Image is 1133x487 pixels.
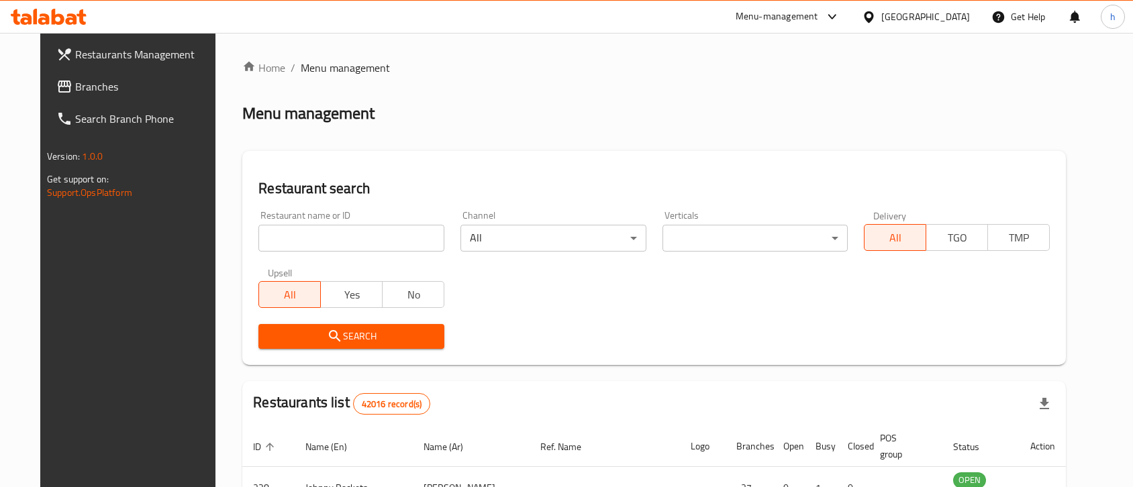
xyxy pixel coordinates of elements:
input: Search for restaurant name or ID.. [258,225,444,252]
h2: Restaurants list [253,392,430,415]
span: All [870,228,921,248]
th: Branches [726,426,773,467]
th: Busy [805,426,837,467]
span: Status [953,439,997,455]
li: / [291,60,295,76]
span: h [1110,9,1116,24]
button: TMP [987,224,1050,251]
span: Ref. Name [540,439,599,455]
span: Menu management [301,60,390,76]
label: Delivery [873,211,907,220]
span: Name (Ar) [424,439,481,455]
label: Upsell [268,268,293,277]
span: Name (En) [305,439,364,455]
span: Restaurants Management [75,46,219,62]
a: Restaurants Management [46,38,230,70]
div: ​ [662,225,848,252]
span: Yes [326,285,377,305]
th: Logo [680,426,726,467]
span: ID [253,439,279,455]
span: All [264,285,315,305]
th: Open [773,426,805,467]
div: Menu-management [736,9,818,25]
div: [GEOGRAPHIC_DATA] [881,9,970,24]
div: Export file [1028,388,1061,420]
span: Search [269,328,434,345]
span: No [388,285,439,305]
span: POS group [880,430,926,462]
button: All [258,281,321,308]
th: Closed [837,426,869,467]
a: Branches [46,70,230,103]
button: All [864,224,926,251]
a: Home [242,60,285,76]
a: Support.OpsPlatform [47,184,132,201]
h2: Menu management [242,103,375,124]
button: TGO [926,224,988,251]
div: Total records count [353,393,430,415]
button: No [382,281,444,308]
span: Get support on: [47,170,109,188]
a: Search Branch Phone [46,103,230,135]
button: Yes [320,281,383,308]
span: 42016 record(s) [354,398,430,411]
span: 1.0.0 [82,148,103,165]
button: Search [258,324,444,349]
h2: Restaurant search [258,178,1050,199]
span: TMP [993,228,1044,248]
th: Action [1020,426,1066,467]
div: All [460,225,646,252]
span: Search Branch Phone [75,111,219,127]
span: TGO [932,228,983,248]
nav: breadcrumb [242,60,1066,76]
span: Branches [75,78,219,95]
span: Version: [47,148,80,165]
